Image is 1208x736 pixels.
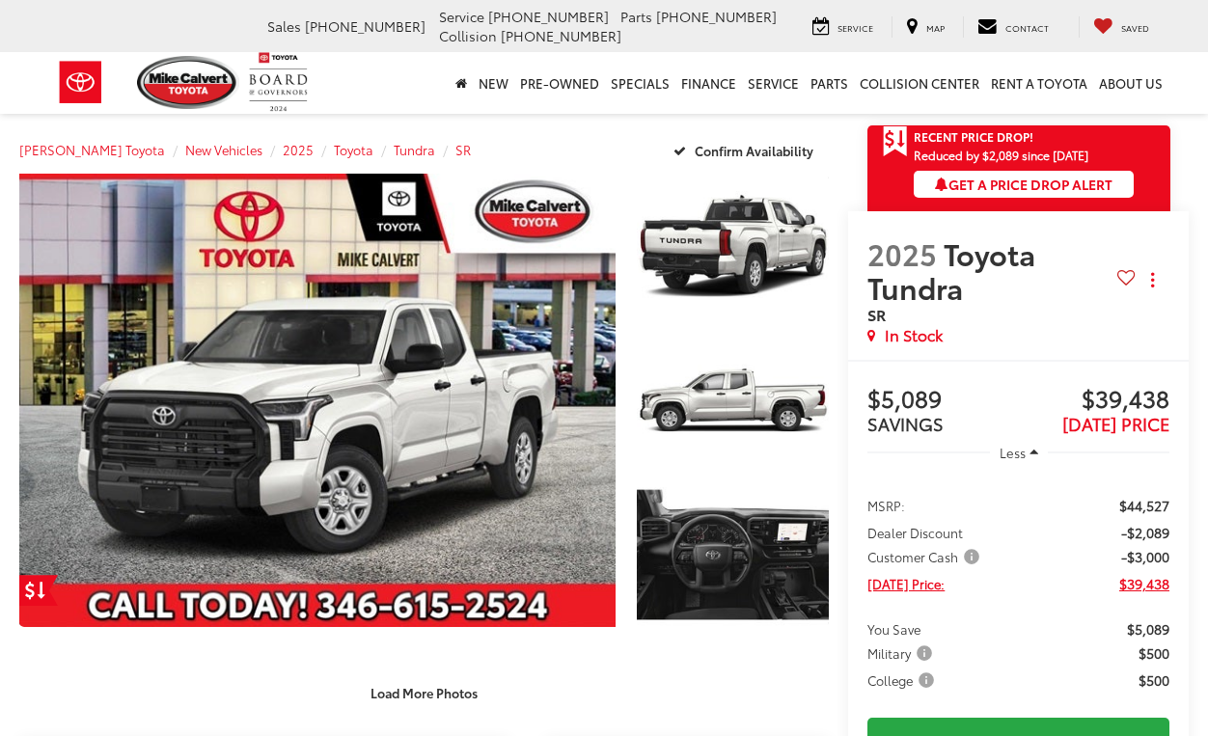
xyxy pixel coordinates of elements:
a: Home [450,52,473,114]
span: [PHONE_NUMBER] [501,26,621,45]
span: Get Price Drop Alert [883,125,908,158]
span: [PHONE_NUMBER] [488,7,609,26]
img: 2025 Toyota Tundra SR [14,173,621,629]
a: Tundra [394,141,435,158]
span: $39,438 [1019,386,1169,415]
span: Get a Price Drop Alert [935,175,1112,194]
span: Customer Cash [867,547,983,566]
span: 2025 [867,232,937,274]
span: MSRP: [867,496,905,515]
span: Parts [620,7,652,26]
span: -$3,000 [1121,547,1169,566]
span: You Save [867,619,920,639]
span: Service [439,7,484,26]
a: Map [892,16,959,38]
span: -$2,089 [1121,523,1169,542]
button: College [867,670,941,690]
a: About Us [1093,52,1168,114]
span: $44,527 [1119,496,1169,515]
span: $5,089 [1127,619,1169,639]
button: Customer Cash [867,547,986,566]
span: [PHONE_NUMBER] [305,16,426,36]
span: Recent Price Drop! [914,128,1033,145]
img: 2025 Toyota Tundra SR [635,172,831,319]
span: dropdown dots [1151,272,1154,287]
a: Contact [963,16,1063,38]
a: Pre-Owned [514,52,605,114]
a: Get Price Drop Alert Recent Price Drop! [867,125,1170,149]
a: Toyota [334,141,373,158]
a: Expand Photo 1 [637,174,829,317]
a: Get Price Drop Alert [19,575,58,606]
a: Service [798,16,888,38]
span: Contact [1005,21,1049,34]
a: Service [742,52,805,114]
a: Collision Center [854,52,985,114]
button: Confirm Availability [663,133,830,167]
a: Expand Photo 0 [19,174,616,627]
a: My Saved Vehicles [1079,16,1164,38]
span: College [867,670,938,690]
img: Mike Calvert Toyota [137,56,239,109]
span: [DATE] Price: [867,574,945,593]
a: Rent a Toyota [985,52,1093,114]
span: $5,089 [867,386,1018,415]
span: Reduced by $2,089 since [DATE] [914,149,1134,161]
span: SR [867,303,886,325]
a: 2025 [283,141,314,158]
a: New [473,52,514,114]
button: Less [990,435,1048,470]
span: Service [837,21,873,34]
span: $500 [1139,670,1169,690]
a: Parts [805,52,854,114]
span: Sales [267,16,301,36]
span: [PHONE_NUMBER] [656,7,777,26]
img: 2025 Toyota Tundra SR [635,327,831,475]
a: Expand Photo 3 [637,483,829,627]
a: Finance [675,52,742,114]
a: Expand Photo 2 [637,328,829,472]
span: Confirm Availability [695,142,813,159]
span: $39,438 [1119,574,1169,593]
img: 2025 Toyota Tundra SR [635,481,831,629]
img: Toyota [44,51,117,114]
a: Specials [605,52,675,114]
span: In Stock [885,324,943,346]
button: Load More Photos [357,676,491,710]
a: [PERSON_NAME] Toyota [19,141,165,158]
span: Less [1000,444,1026,461]
span: [DATE] PRICE [1062,411,1169,436]
span: Dealer Discount [867,523,963,542]
span: SAVINGS [867,411,944,436]
button: Actions [1136,263,1169,297]
button: Military [867,643,939,663]
a: New Vehicles [185,141,262,158]
span: Saved [1121,21,1149,34]
span: Military [867,643,936,663]
span: $500 [1139,643,1169,663]
span: Map [926,21,945,34]
span: Toyota Tundra [867,232,1035,308]
a: SR [455,141,471,158]
span: Collision [439,26,497,45]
